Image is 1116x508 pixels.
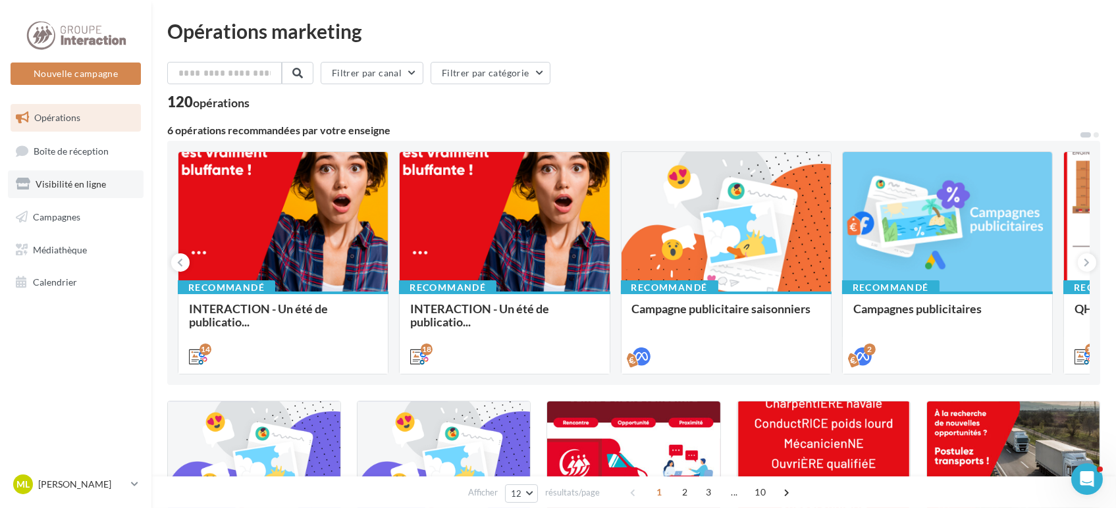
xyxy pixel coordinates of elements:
[178,280,275,295] div: Recommandé
[421,343,433,355] div: 18
[632,301,811,316] span: Campagne publicitaire saisonniers
[724,482,745,503] span: ...
[842,280,940,295] div: Recommandé
[34,145,109,156] span: Boîte de réception
[16,478,30,491] span: ML
[36,178,106,190] span: Visibilité en ligne
[34,112,80,123] span: Opérations
[864,343,876,355] div: 2
[33,211,80,222] span: Campagnes
[749,482,771,503] span: 10
[511,488,522,499] span: 12
[1071,463,1103,495] iframe: Intercom live chat
[698,482,719,503] span: 3
[167,21,1100,41] div: Opérations marketing
[8,236,144,264] a: Médiathèque
[8,170,144,198] a: Visibilité en ligne
[167,125,1079,136] div: 6 opérations recommandées par votre enseigne
[8,203,144,231] a: Campagnes
[33,243,87,255] span: Médiathèque
[431,62,550,84] button: Filtrer par catégorie
[505,484,539,503] button: 12
[193,97,250,109] div: opérations
[199,343,211,355] div: 14
[11,472,141,497] a: ML [PERSON_NAME]
[8,268,144,296] a: Calendrier
[8,137,144,165] a: Boîte de réception
[38,478,126,491] p: [PERSON_NAME]
[167,95,250,109] div: 120
[468,486,498,499] span: Afficher
[1085,343,1097,355] div: 12
[33,276,77,288] span: Calendrier
[189,301,328,329] span: INTERACTION - Un été de publicatio...
[853,301,982,316] span: Campagnes publicitaires
[410,301,549,329] span: INTERACTION - Un été de publicatio...
[621,280,718,295] div: Recommandé
[11,63,141,85] button: Nouvelle campagne
[674,482,695,503] span: 2
[399,280,496,295] div: Recommandé
[8,104,144,132] a: Opérations
[545,486,600,499] span: résultats/page
[649,482,670,503] span: 1
[321,62,423,84] button: Filtrer par canal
